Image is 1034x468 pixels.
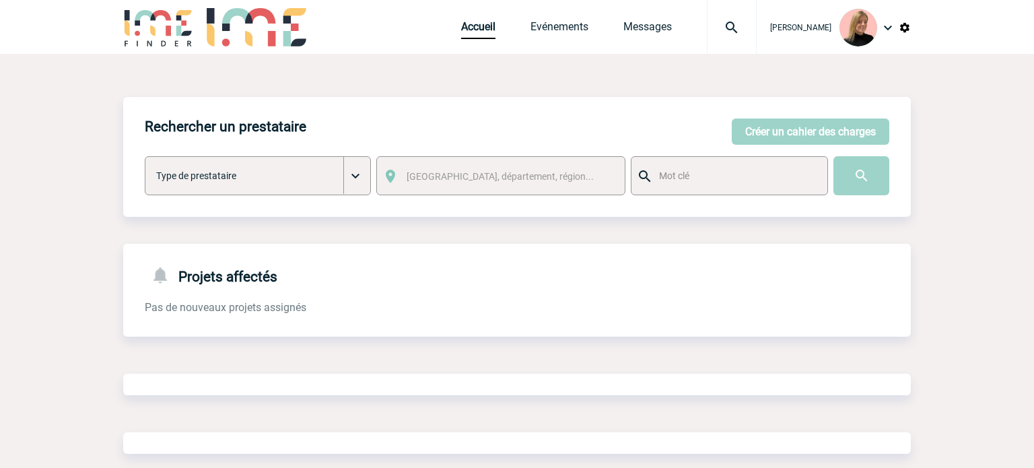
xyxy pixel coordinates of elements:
[461,20,495,39] a: Accueil
[833,156,889,195] input: Submit
[150,265,178,285] img: notifications-24-px-g.png
[770,23,831,32] span: [PERSON_NAME]
[145,301,306,314] span: Pas de nouveaux projets assignés
[123,8,193,46] img: IME-Finder
[530,20,588,39] a: Evénements
[407,171,594,182] span: [GEOGRAPHIC_DATA], département, région...
[145,265,277,285] h4: Projets affectés
[145,119,306,135] h4: Rechercher un prestataire
[656,167,815,185] input: Mot clé
[623,20,672,39] a: Messages
[839,9,877,46] img: 131233-0.png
